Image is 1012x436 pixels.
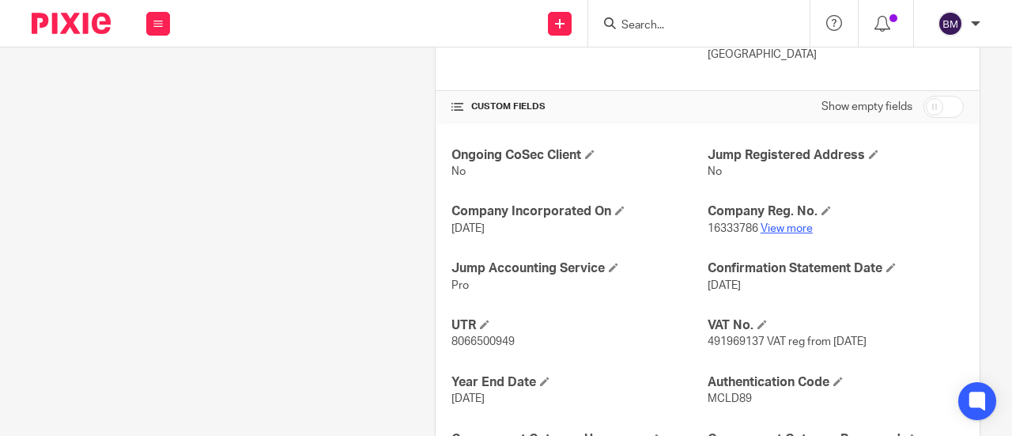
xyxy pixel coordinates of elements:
h4: Company Reg. No. [708,203,964,220]
h4: Year End Date [451,374,708,391]
h4: CUSTOM FIELDS [451,100,708,113]
span: 491969137 VAT reg from [DATE] [708,336,867,347]
h4: Jump Registered Address [708,147,964,164]
span: MCLD89 [708,393,752,404]
h4: UTR [451,317,708,334]
span: No [451,166,466,177]
span: 16333786 [708,223,758,234]
h4: Jump Accounting Service [451,260,708,277]
h4: Authentication Code [708,374,964,391]
h4: VAT No. [708,317,964,334]
span: [DATE] [451,223,485,234]
h4: Confirmation Statement Date [708,260,964,277]
span: [DATE] [451,393,485,404]
a: View more [761,223,813,234]
span: No [708,166,722,177]
span: Pro [451,280,469,291]
span: 8066500949 [451,336,515,347]
h4: Ongoing CoSec Client [451,147,708,164]
img: Pixie [32,13,111,34]
input: Search [620,19,762,33]
label: Show empty fields [821,99,912,115]
span: [DATE] [708,280,741,291]
img: svg%3E [938,11,963,36]
p: [GEOGRAPHIC_DATA] [708,47,964,63]
h4: Company Incorporated On [451,203,708,220]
